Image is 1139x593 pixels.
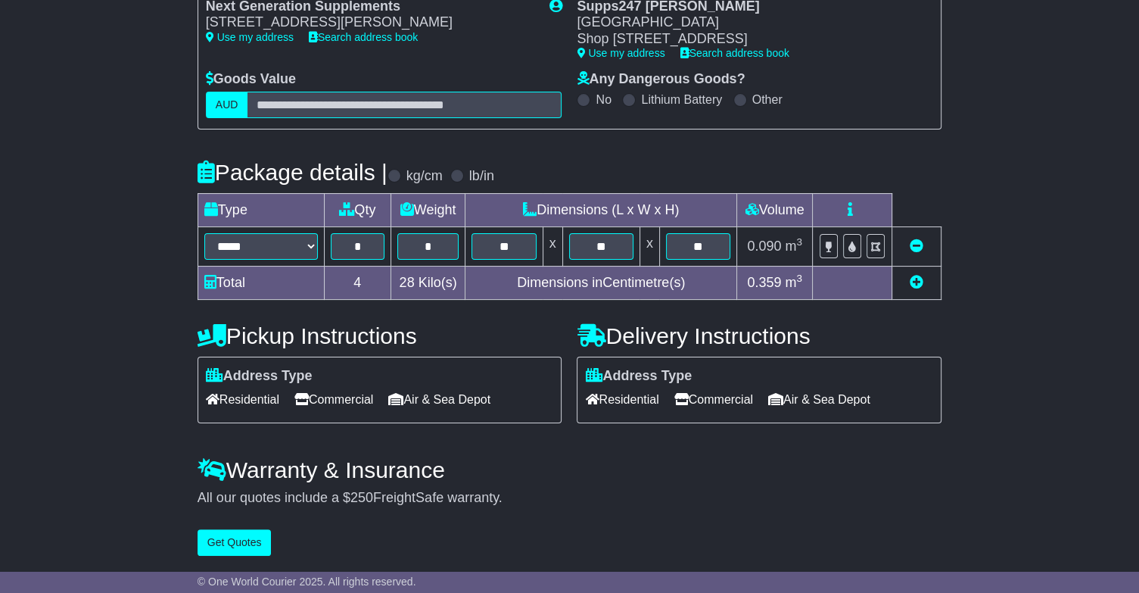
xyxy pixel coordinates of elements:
[198,266,324,299] td: Total
[674,388,753,411] span: Commercial
[640,226,659,266] td: x
[752,92,783,107] label: Other
[785,239,802,254] span: m
[768,388,870,411] span: Air & Sea Depot
[747,239,781,254] span: 0.090
[577,14,918,31] div: [GEOGRAPHIC_DATA]
[577,323,941,348] h4: Delivery Instructions
[577,31,918,48] div: Shop [STREET_ADDRESS]
[577,47,664,59] a: Use my address
[585,368,692,385] label: Address Type
[400,275,415,290] span: 28
[910,239,923,254] a: Remove this item
[577,71,745,88] label: Any Dangerous Goods?
[585,388,658,411] span: Residential
[198,457,941,482] h4: Warranty & Insurance
[543,226,562,266] td: x
[206,388,279,411] span: Residential
[796,236,802,248] sup: 3
[785,275,802,290] span: m
[350,490,373,505] span: 250
[391,193,465,226] td: Weight
[641,92,722,107] label: Lithium Battery
[796,273,802,284] sup: 3
[391,266,465,299] td: Kilo(s)
[198,576,416,588] span: © One World Courier 2025. All rights reserved.
[198,490,941,507] div: All our quotes include a $ FreightSafe warranty.
[406,168,443,185] label: kg/cm
[324,266,391,299] td: 4
[206,14,534,31] div: [STREET_ADDRESS][PERSON_NAME]
[737,193,813,226] td: Volume
[198,323,562,348] h4: Pickup Instructions
[198,160,387,185] h4: Package details |
[388,388,490,411] span: Air & Sea Depot
[206,31,294,43] a: Use my address
[206,71,296,88] label: Goods Value
[309,31,418,43] a: Search address book
[198,193,324,226] td: Type
[747,275,781,290] span: 0.359
[294,388,373,411] span: Commercial
[469,168,494,185] label: lb/in
[206,368,313,385] label: Address Type
[465,193,737,226] td: Dimensions (L x W x H)
[680,47,789,59] a: Search address book
[910,275,923,290] a: Add new item
[198,529,272,556] button: Get Quotes
[324,193,391,226] td: Qty
[465,266,737,299] td: Dimensions in Centimetre(s)
[206,92,248,118] label: AUD
[596,92,611,107] label: No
